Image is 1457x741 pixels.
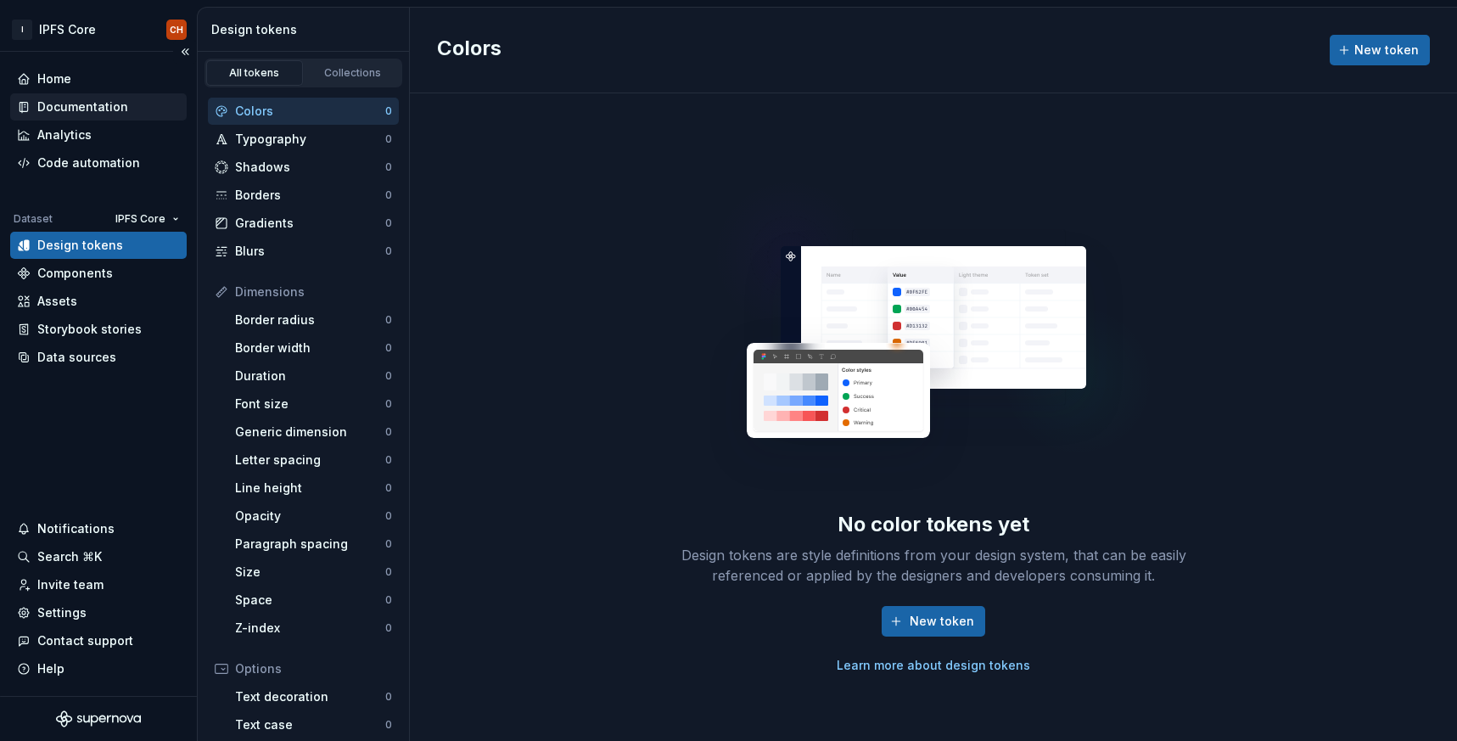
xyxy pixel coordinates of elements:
a: Text case0 [228,711,399,738]
a: Analytics [10,121,187,149]
div: Help [37,660,64,677]
div: Border width [235,340,385,356]
a: Settings [10,599,187,626]
button: Collapse sidebar [173,40,197,64]
a: Font size0 [228,390,399,418]
div: 0 [385,244,392,258]
div: Paragraph spacing [235,536,385,553]
a: Paragraph spacing0 [228,530,399,558]
div: Borders [235,187,385,204]
div: Settings [37,604,87,621]
div: 0 [385,397,392,411]
button: IPFS Core [108,207,187,231]
div: 0 [385,160,392,174]
a: Border radius0 [228,306,399,334]
a: Code automation [10,149,187,177]
span: IPFS Core [115,212,165,226]
div: Design tokens are style definitions from your design system, that can be easily referenced or app... [662,545,1205,586]
div: 0 [385,537,392,551]
div: 0 [385,453,392,467]
div: 0 [385,425,392,439]
div: Notifications [37,520,115,537]
a: Blurs0 [208,238,399,265]
div: Contact support [37,632,133,649]
div: Design tokens [211,21,402,38]
div: 0 [385,718,392,732]
div: CH [170,23,183,36]
div: Components [37,265,113,282]
a: Gradients0 [208,210,399,237]
div: Duration [235,368,385,385]
a: Shadows0 [208,154,399,181]
div: IPFS Core [39,21,96,38]
a: Home [10,65,187,93]
a: Learn more about design tokens [837,657,1030,674]
a: Assets [10,288,187,315]
a: Size0 [228,559,399,586]
div: Colors [235,103,385,120]
div: Collections [311,66,395,80]
div: Opacity [235,508,385,525]
a: Letter spacing0 [228,446,399,474]
a: Border width0 [228,334,399,362]
button: Search ⌘K [10,543,187,570]
div: Code automation [37,154,140,171]
div: Size [235,564,385,581]
a: Components [10,260,187,287]
div: I [12,20,32,40]
div: 0 [385,593,392,607]
div: 0 [385,509,392,523]
button: New token [1330,35,1430,65]
a: Documentation [10,93,187,121]
a: Storybook stories [10,316,187,343]
div: Options [235,660,392,677]
div: Documentation [37,98,128,115]
a: Z-index0 [228,615,399,642]
div: Dataset [14,212,53,226]
span: New token [1354,42,1419,59]
div: Border radius [235,312,385,328]
div: Storybook stories [37,321,142,338]
div: Generic dimension [235,424,385,441]
div: 0 [385,132,392,146]
div: 0 [385,565,392,579]
a: Duration0 [228,362,399,390]
div: Space [235,592,385,609]
div: Assets [37,293,77,310]
div: No color tokens yet [838,511,1029,538]
div: Search ⌘K [37,548,102,565]
div: 0 [385,341,392,355]
div: 0 [385,621,392,635]
div: 0 [385,369,392,383]
div: 0 [385,313,392,327]
div: Gradients [235,215,385,232]
a: Colors0 [208,98,399,125]
h2: Colors [437,35,502,65]
a: Invite team [10,571,187,598]
div: Text decoration [235,688,385,705]
div: Blurs [235,243,385,260]
a: Line height0 [228,474,399,502]
a: Typography0 [208,126,399,153]
a: Data sources [10,344,187,371]
a: Text decoration0 [228,683,399,710]
button: Contact support [10,627,187,654]
div: 0 [385,188,392,202]
a: Space0 [228,587,399,614]
div: Font size [235,396,385,413]
div: Shadows [235,159,385,176]
div: Z-index [235,620,385,637]
div: 0 [385,104,392,118]
button: New token [882,606,985,637]
a: Opacity0 [228,502,399,530]
a: Generic dimension0 [228,418,399,446]
button: Notifications [10,515,187,542]
a: Borders0 [208,182,399,209]
div: Line height [235,480,385,497]
a: Design tokens [10,232,187,259]
div: Analytics [37,126,92,143]
div: Text case [235,716,385,733]
svg: Supernova Logo [56,710,141,727]
div: Letter spacing [235,452,385,469]
div: Typography [235,131,385,148]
